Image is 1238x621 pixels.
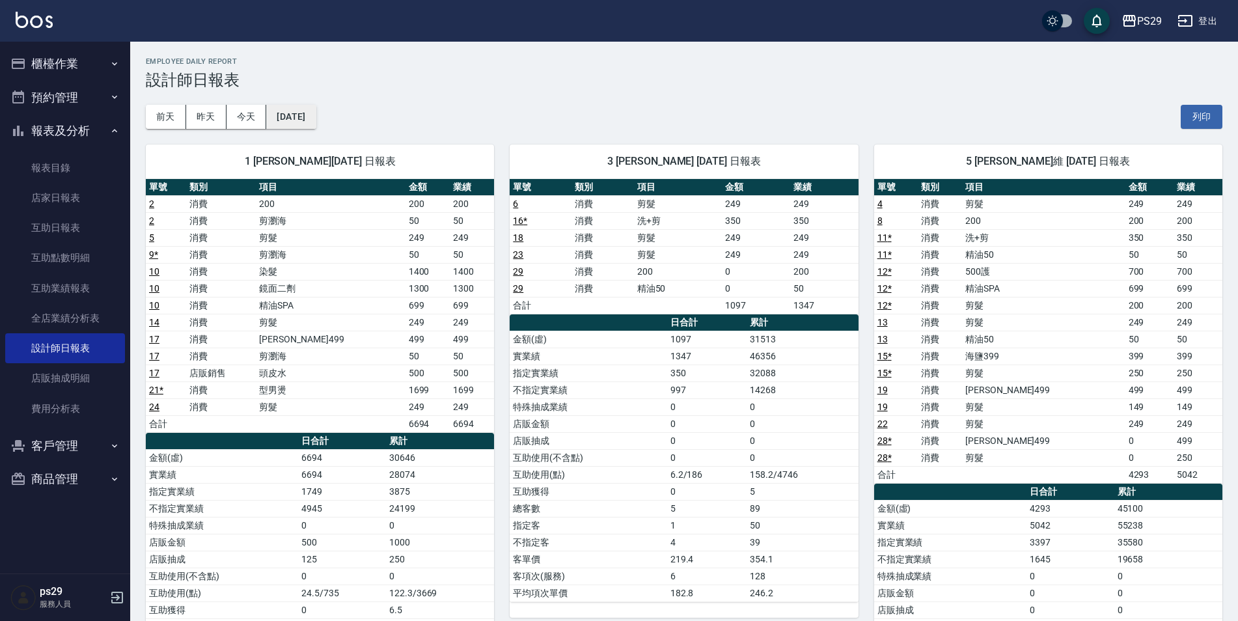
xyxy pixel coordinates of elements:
td: 消費 [186,280,256,297]
td: 200 [1174,297,1222,314]
td: 合計 [874,466,918,483]
td: 0 [667,432,747,449]
th: 類別 [571,179,633,196]
td: 249 [722,246,790,263]
td: 指定實業績 [874,534,1026,551]
td: 350 [667,365,747,381]
td: 不指定實業績 [146,500,298,517]
td: 消費 [571,229,633,246]
a: 設計師日報表 [5,333,125,363]
td: 型男燙 [256,381,405,398]
td: 1400 [406,263,450,280]
td: 消費 [918,432,962,449]
td: 0 [1125,432,1174,449]
td: 250 [1174,449,1222,466]
table: a dense table [874,179,1222,484]
td: 32088 [747,365,859,381]
td: 消費 [918,314,962,331]
td: 頭皮水 [256,365,405,381]
a: 17 [149,368,159,378]
td: 指定實業績 [146,483,298,500]
button: 預約管理 [5,81,125,115]
td: 3397 [1026,534,1114,551]
td: 總客數 [510,500,667,517]
a: 10 [149,300,159,310]
td: 1 [667,517,747,534]
td: 1699 [450,381,494,398]
td: 店販抽成 [146,551,298,568]
td: 499 [1125,381,1174,398]
th: 業績 [1174,179,1222,196]
button: 報表及分析 [5,114,125,148]
a: 29 [513,266,523,277]
td: 金額(虛) [874,500,1026,517]
td: 消費 [918,195,962,212]
td: 剪髮 [634,246,722,263]
td: 5 [667,500,747,517]
td: 0 [722,280,790,297]
td: 350 [1125,229,1174,246]
th: 日合計 [298,433,386,450]
td: 249 [406,229,450,246]
button: 商品管理 [5,462,125,496]
td: 249 [406,398,450,415]
td: 消費 [918,246,962,263]
td: 0 [747,398,859,415]
td: 染髮 [256,263,405,280]
td: 350 [1174,229,1222,246]
td: 249 [406,314,450,331]
td: 350 [722,212,790,229]
td: 700 [1125,263,1174,280]
td: 200 [1174,212,1222,229]
th: 累計 [747,314,859,331]
td: 399 [1125,348,1174,365]
td: 1347 [790,297,859,314]
td: 店販銷售 [186,365,256,381]
td: 1000 [386,534,494,551]
td: 1400 [450,263,494,280]
td: 消費 [186,297,256,314]
div: PS29 [1137,13,1162,29]
table: a dense table [510,314,858,602]
td: 200 [450,195,494,212]
td: 4945 [298,500,386,517]
button: 前天 [146,105,186,129]
td: 24199 [386,500,494,517]
td: 消費 [571,280,633,297]
h5: ps29 [40,585,106,598]
td: 消費 [186,348,256,365]
td: 特殊抽成業績 [510,398,667,415]
td: 消費 [918,263,962,280]
td: 50 [450,212,494,229]
a: 5 [149,232,154,243]
td: 500 [298,534,386,551]
td: 互助使用(點) [510,466,667,483]
td: 消費 [918,297,962,314]
td: 249 [722,229,790,246]
a: 19 [877,385,888,395]
td: 0 [747,415,859,432]
td: 消費 [918,229,962,246]
a: 報表目錄 [5,153,125,183]
td: 剪髮 [962,314,1125,331]
td: 消費 [918,398,962,415]
td: 消費 [918,331,962,348]
td: 249 [450,229,494,246]
table: a dense table [510,179,858,314]
td: 特殊抽成業績 [146,517,298,534]
td: 1300 [450,280,494,297]
td: 剪髮 [634,195,722,212]
td: 249 [790,246,859,263]
td: 200 [962,212,1125,229]
td: 50 [747,517,859,534]
p: 服務人員 [40,598,106,610]
td: 89 [747,500,859,517]
td: 700 [1174,263,1222,280]
a: 互助日報表 [5,213,125,243]
th: 累計 [386,433,494,450]
td: 200 [634,263,722,280]
td: [PERSON_NAME]499 [962,381,1125,398]
a: 互助點數明細 [5,243,125,273]
td: 消費 [186,381,256,398]
td: [PERSON_NAME]499 [962,432,1125,449]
